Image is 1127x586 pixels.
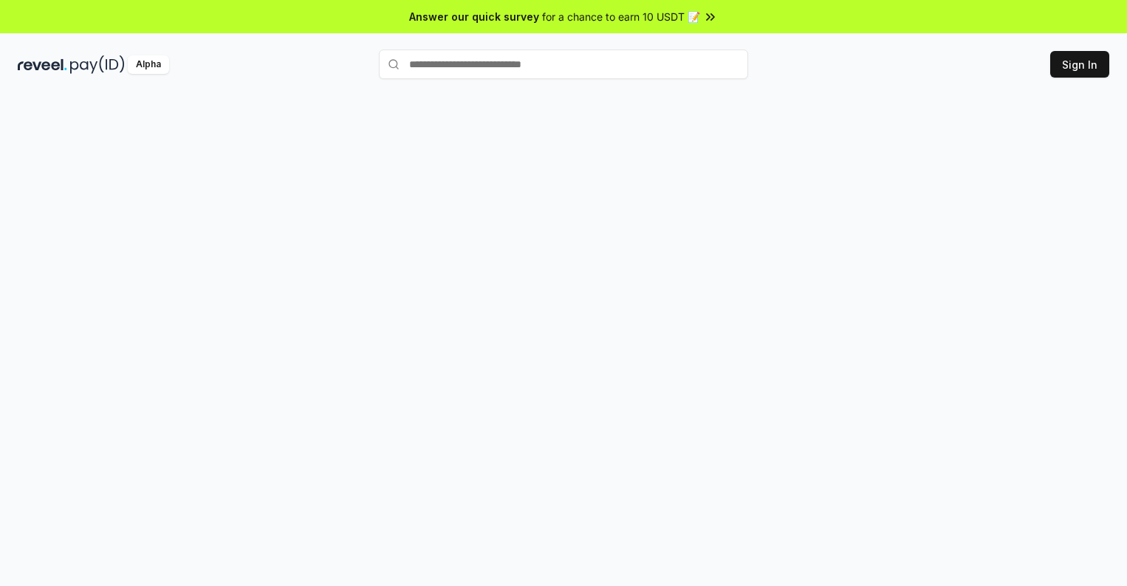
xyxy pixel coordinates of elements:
[409,9,539,24] span: Answer our quick survey
[70,55,125,74] img: pay_id
[542,9,700,24] span: for a chance to earn 10 USDT 📝
[1050,51,1109,78] button: Sign In
[128,55,169,74] div: Alpha
[18,55,67,74] img: reveel_dark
